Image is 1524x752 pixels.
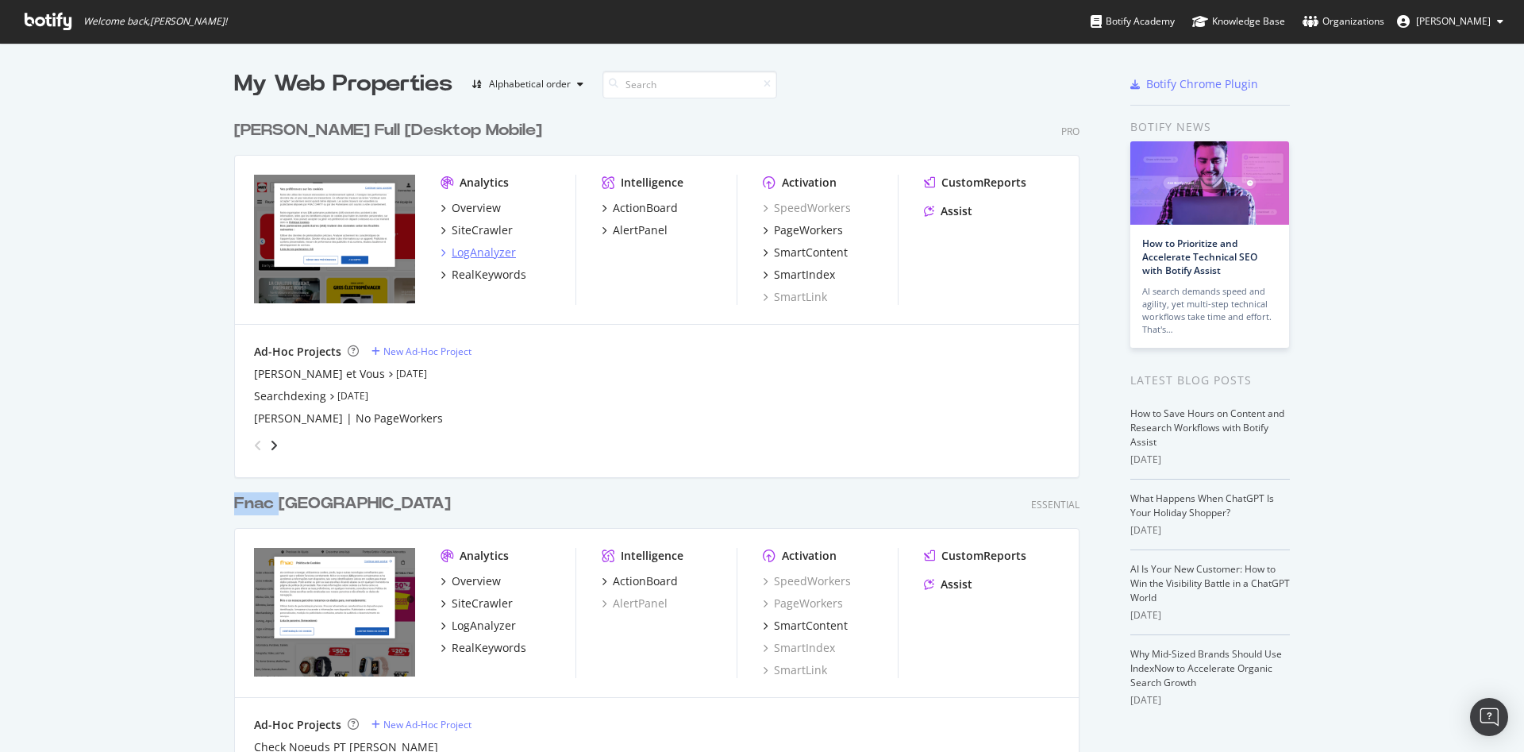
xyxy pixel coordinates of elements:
div: angle-right [268,438,279,453]
a: New Ad-Hoc Project [371,345,471,358]
div: CustomReports [941,548,1026,564]
div: AlertPanel [613,222,668,238]
a: SmartIndex [763,640,835,656]
a: [DATE] [396,367,427,380]
div: Activation [782,548,837,564]
div: PageWorkers [774,222,843,238]
a: AI Is Your New Customer: How to Win the Visibility Battle in a ChatGPT World [1130,562,1290,604]
div: Analytics [460,548,509,564]
a: Fnac [GEOGRAPHIC_DATA] [234,492,457,515]
div: Organizations [1303,13,1384,29]
div: RealKeywords [452,640,526,656]
div: SmartIndex [774,267,835,283]
a: AlertPanel [602,596,668,611]
a: How to Save Hours on Content and Research Workflows with Botify Assist [1130,407,1284,449]
a: [PERSON_NAME] et Vous [254,366,385,382]
div: angle-left [248,433,268,458]
a: [DATE] [337,389,368,403]
a: ActionBoard [602,200,678,216]
img: www.darty.com/ [254,175,415,303]
a: Overview [441,573,501,589]
div: Botify news [1130,118,1290,136]
div: Knowledge Base [1192,13,1285,29]
a: SmartLink [763,662,827,678]
div: SmartContent [774,618,848,634]
img: tab_domain_overview_orange.svg [66,92,79,105]
div: SmartContent [774,245,848,260]
div: Open Intercom Messenger [1470,698,1508,736]
div: Overview [452,573,501,589]
a: AlertPanel [602,222,668,238]
div: SiteCrawler [452,222,513,238]
div: New Ad-Hoc Project [383,345,471,358]
div: Activation [782,175,837,191]
span: Welcome back, [PERSON_NAME] ! [83,15,227,28]
div: ActionBoard [613,573,678,589]
div: Botify Academy [1091,13,1175,29]
img: www.fnac.pt [254,548,415,677]
div: [DATE] [1130,523,1290,538]
div: Mots-clés [200,94,240,104]
div: Domaine [83,94,122,104]
a: Assist [924,203,972,219]
div: Analytics [460,175,509,191]
a: RealKeywords [441,267,526,283]
a: SpeedWorkers [763,573,851,589]
a: Overview [441,200,501,216]
a: CustomReports [924,175,1026,191]
div: Essential [1031,498,1079,511]
a: RealKeywords [441,640,526,656]
a: PageWorkers [763,222,843,238]
div: RealKeywords [452,267,526,283]
a: SpeedWorkers [763,200,851,216]
a: LogAnalyzer [441,618,516,634]
div: LogAnalyzer [452,618,516,634]
div: Alphabetical order [489,79,571,89]
a: What Happens When ChatGPT Is Your Holiday Shopper? [1130,492,1274,519]
a: [PERSON_NAME] Full [Desktop Mobile] [234,119,548,142]
a: Assist [924,577,972,592]
div: Latest Blog Posts [1130,372,1290,389]
img: How to Prioritize and Accelerate Technical SEO with Botify Assist [1130,141,1289,225]
a: ActionBoard [602,573,678,589]
img: tab_keywords_by_traffic_grey.svg [183,92,195,105]
div: Intelligence [621,175,683,191]
a: PageWorkers [763,596,843,611]
a: Searchdexing [254,388,326,404]
div: SiteCrawler [452,596,513,611]
div: [DATE] [1130,693,1290,708]
div: ActionBoard [613,200,678,216]
div: Intelligence [621,548,683,564]
a: Why Mid-Sized Brands Should Use IndexNow to Accelerate Organic Search Growth [1130,647,1282,689]
div: CustomReports [941,175,1026,191]
a: [PERSON_NAME] | No PageWorkers [254,411,443,426]
div: v 4.0.25 [44,25,78,38]
input: Search [602,71,777,98]
a: SiteCrawler [441,596,513,611]
div: Overview [452,200,501,216]
div: Ad-Hoc Projects [254,717,341,733]
div: My Web Properties [234,68,452,100]
a: SmartContent [763,618,848,634]
div: [DATE] [1130,608,1290,623]
div: Fnac [GEOGRAPHIC_DATA] [234,492,451,515]
div: New Ad-Hoc Project [383,718,471,731]
div: Ad-Hoc Projects [254,344,341,360]
div: AI search demands speed and agility, yet multi-step technical workflows take time and effort. Tha... [1142,285,1277,336]
div: Botify Chrome Plugin [1146,76,1258,92]
img: logo_orange.svg [25,25,38,38]
button: Alphabetical order [465,71,590,97]
a: SiteCrawler [441,222,513,238]
a: New Ad-Hoc Project [371,718,471,731]
div: [PERSON_NAME] Full [Desktop Mobile] [234,119,542,142]
a: SmartLink [763,289,827,305]
a: CustomReports [924,548,1026,564]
